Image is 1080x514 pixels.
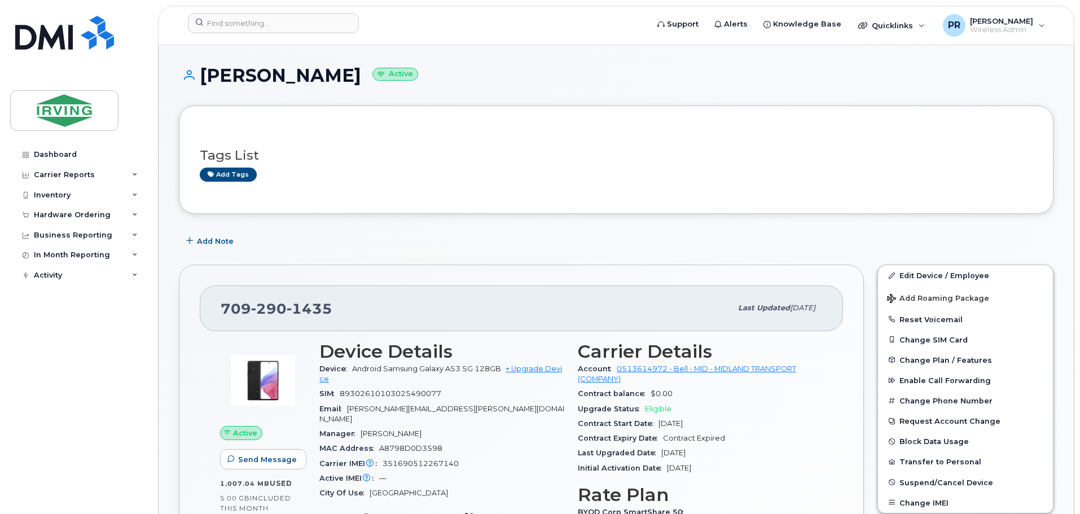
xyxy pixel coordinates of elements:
button: Change SIM Card [878,330,1053,350]
span: Upgrade Status [578,405,645,413]
span: Android Samsung Galaxy A53 5G 128GB [352,364,501,373]
span: Contract balance [578,389,651,398]
button: Enable Call Forwarding [878,370,1053,390]
span: [PERSON_NAME][EMAIL_ADDRESS][PERSON_NAME][DOMAIN_NAME] [319,405,564,423]
span: [GEOGRAPHIC_DATA] [370,489,448,497]
span: Email [319,405,347,413]
span: Device [319,364,352,373]
span: 351690512267140 [383,459,459,468]
a: Add tags [200,168,257,182]
img: image20231002-3703462-kjv75p.jpeg [229,347,297,415]
span: — [379,474,387,482]
span: used [270,479,292,487]
span: Contract Expiry Date [578,434,663,442]
button: Suspend/Cancel Device [878,472,1053,493]
span: 1435 [287,300,332,317]
h3: Rate Plan [578,485,823,505]
span: Add Note [197,236,234,247]
span: 1,007.04 MB [220,480,270,487]
span: Eligible [645,405,671,413]
button: Transfer to Personal [878,451,1053,472]
span: MAC Address [319,444,379,453]
h3: Device Details [319,341,564,362]
span: Add Roaming Package [887,294,989,305]
span: [DATE] [661,449,686,457]
button: Add Roaming Package [878,286,1053,309]
button: Add Note [179,231,243,251]
span: Suspend/Cancel Device [899,478,993,486]
span: 5.00 GB [220,494,250,502]
span: 89302610103025490077 [340,389,441,398]
span: [DATE] [658,419,683,428]
span: included this month [220,494,291,512]
span: Enable Call Forwarding [899,376,991,385]
button: Reset Voicemail [878,309,1053,330]
a: Edit Device / Employee [878,265,1053,285]
small: Active [372,68,418,81]
span: Active [233,428,257,438]
h3: Carrier Details [578,341,823,362]
button: Request Account Change [878,411,1053,431]
button: Change Phone Number [878,390,1053,411]
span: 290 [251,300,287,317]
span: Account [578,364,617,373]
span: Active IMEI [319,474,379,482]
span: SIM [319,389,340,398]
span: Send Message [238,454,297,465]
span: [DATE] [667,464,691,472]
button: Change Plan / Features [878,350,1053,370]
span: Contract Start Date [578,419,658,428]
span: Contract Expired [663,434,725,442]
span: City Of Use [319,489,370,497]
span: A8798D0D3598 [379,444,442,453]
span: [PERSON_NAME] [361,429,422,438]
span: Change Plan / Features [899,355,992,364]
h3: Tags List [200,148,1033,162]
a: 0513614972 - Bell - MID - MIDLAND TRANSPORT (COMPANY) [578,364,796,383]
span: Carrier IMEI [319,459,383,468]
span: 709 [221,300,332,317]
span: Manager [319,429,361,438]
button: Change IMEI [878,493,1053,513]
span: Initial Activation Date [578,464,667,472]
h1: [PERSON_NAME] [179,65,1053,85]
button: Block Data Usage [878,431,1053,451]
span: Last updated [738,304,790,312]
span: [DATE] [790,304,815,312]
span: $0.00 [651,389,673,398]
button: Send Message [220,449,306,469]
span: Last Upgraded Date [578,449,661,457]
